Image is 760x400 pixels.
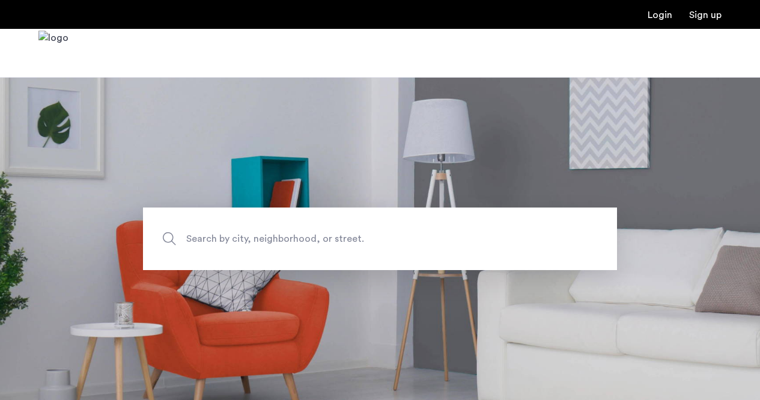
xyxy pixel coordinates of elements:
a: Cazamio Logo [38,31,68,76]
input: Apartment Search [143,208,617,270]
span: Search by city, neighborhood, or street. [186,230,518,247]
a: Registration [689,10,722,20]
a: Login [648,10,672,20]
img: logo [38,31,68,76]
